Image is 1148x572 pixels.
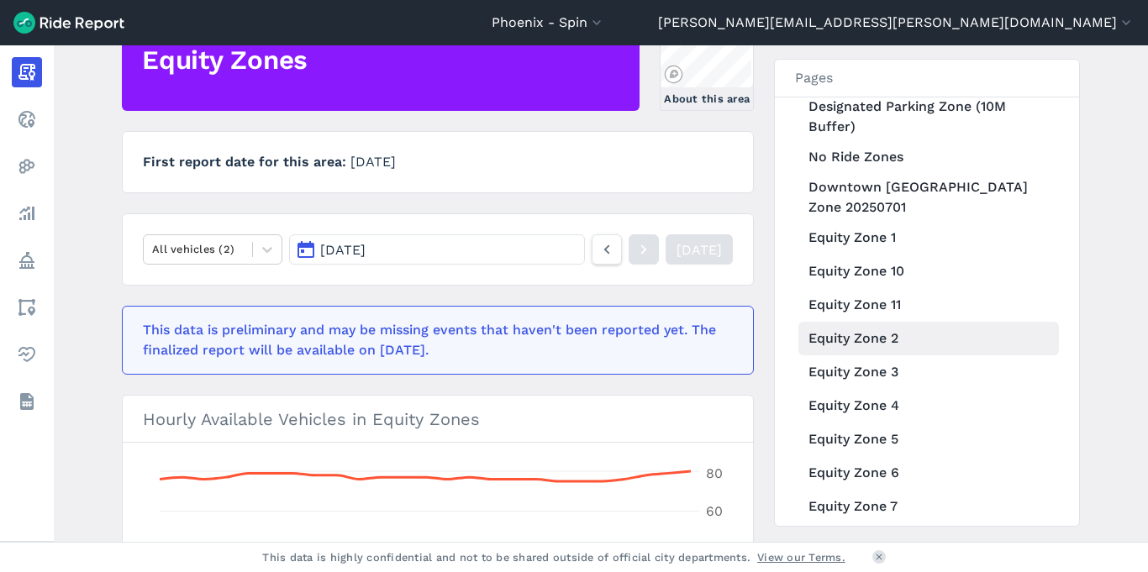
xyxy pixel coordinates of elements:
[12,151,42,181] a: Heatmaps
[798,523,1059,557] a: Equity Zone 8
[798,174,1059,221] a: Downtown [GEOGRAPHIC_DATA] Zone 20250701
[12,57,42,87] a: Report
[12,292,42,323] a: Areas
[706,503,723,519] tspan: 60
[798,140,1059,174] a: No Ride Zones
[142,42,308,79] h2: Equity Zones
[664,91,750,107] div: About this area
[798,255,1059,288] a: Equity Zone 10
[798,288,1059,322] a: Equity Zone 11
[12,198,42,228] a: Analyze
[320,242,366,258] span: [DATE]
[12,339,42,370] a: Health
[798,422,1059,456] a: Equity Zone 5
[660,10,754,111] a: About this area
[12,104,42,134] a: Realtime
[798,221,1059,255] a: Equity Zone 1
[12,386,42,417] a: Datasets
[661,11,751,87] canvas: Map
[775,60,1079,97] h3: Pages
[798,456,1059,490] a: Equity Zone 6
[798,93,1059,140] a: Designated Parking Zone (10M Buffer)
[492,13,605,33] button: Phoenix - Spin
[143,154,350,170] span: First report date for this area
[289,234,585,265] button: [DATE]
[798,490,1059,523] a: Equity Zone 7
[757,549,845,565] a: View our Terms.
[798,389,1059,422] a: Equity Zone 4
[664,65,683,84] a: Mapbox logo
[123,396,753,443] h3: Hourly Available Vehicles in Equity Zones
[143,320,723,360] div: This data is preliminary and may be missing events that haven't been reported yet. The finalized ...
[12,245,42,276] a: Policy
[13,12,124,34] img: Ride Report
[658,13,1135,33] button: [PERSON_NAME][EMAIL_ADDRESS][PERSON_NAME][DOMAIN_NAME]
[706,465,723,481] tspan: 80
[666,234,733,265] a: [DATE]
[798,322,1059,355] a: Equity Zone 2
[350,154,396,170] span: [DATE]
[798,355,1059,389] a: Equity Zone 3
